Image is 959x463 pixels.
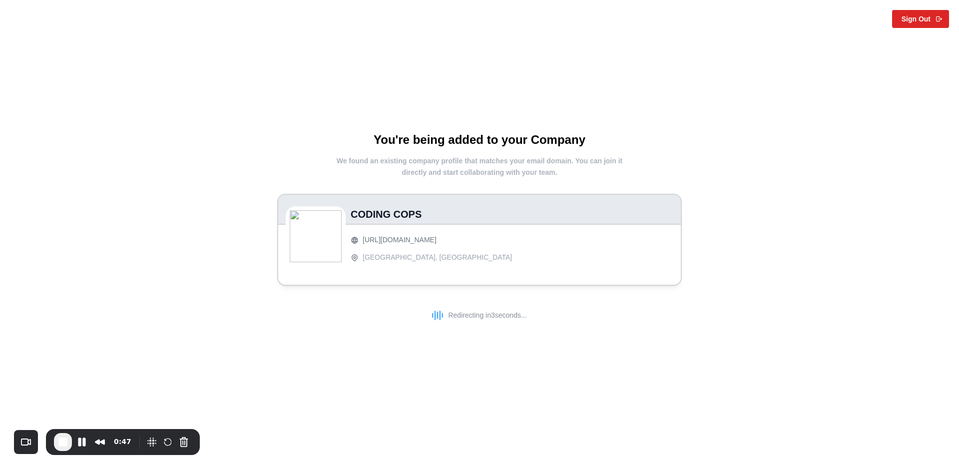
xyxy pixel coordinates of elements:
[448,310,526,321] div: Redirecting in 3 second s ...
[363,236,437,244] a: [URL][DOMAIN_NAME]
[363,252,512,263] div: [GEOGRAPHIC_DATA], [GEOGRAPHIC_DATA]
[255,132,704,147] h1: You're being added to your Company
[351,207,422,221] h3: CODING COPS
[286,206,346,266] img: logo.png
[330,155,629,178] div: We found an existing company profile that matches your email domain. You can join it directly and...
[892,10,949,28] button: Sign Out
[902,10,931,27] span: Sign Out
